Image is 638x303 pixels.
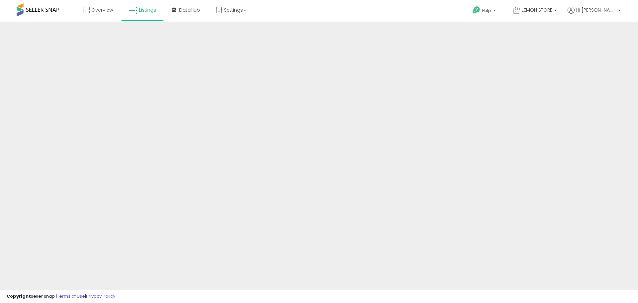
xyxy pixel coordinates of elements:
[7,293,31,299] strong: Copyright
[472,6,480,14] i: Get Help
[57,293,85,299] a: Terms of Use
[467,1,502,22] a: Help
[482,8,491,13] span: Help
[568,7,621,22] a: Hi [PERSON_NAME]
[86,293,115,299] a: Privacy Policy
[576,7,616,13] span: Hi [PERSON_NAME]
[179,7,200,13] span: DataHub
[522,7,552,13] span: LEMON STORE
[91,7,113,13] span: Overview
[7,293,115,300] div: seller snap | |
[139,7,156,13] span: Listings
